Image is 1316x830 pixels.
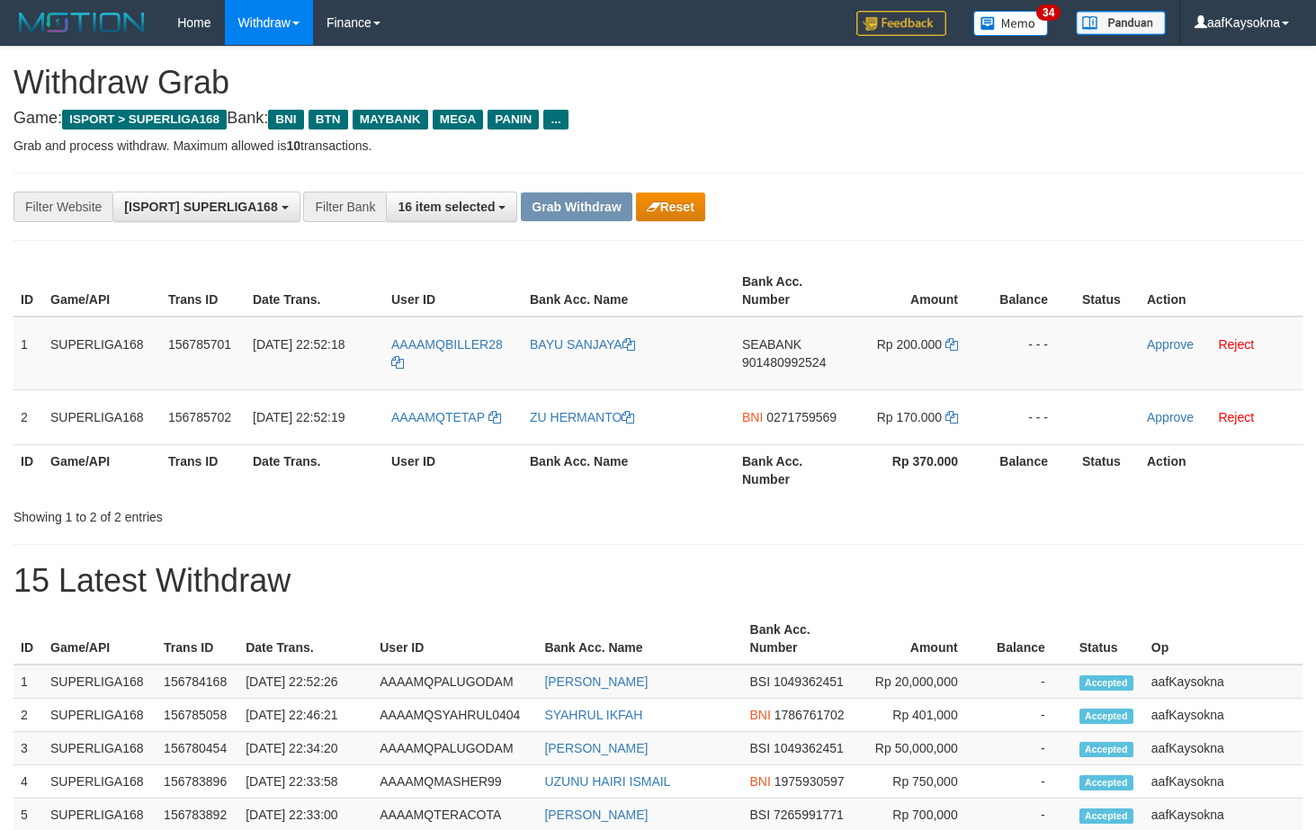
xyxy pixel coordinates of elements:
[433,110,484,129] span: MEGA
[985,444,1075,495] th: Balance
[1079,775,1133,790] span: Accepted
[238,665,372,699] td: [DATE] 22:52:26
[238,732,372,765] td: [DATE] 22:34:20
[253,337,345,352] span: [DATE] 22:52:18
[157,765,238,799] td: 156783896
[543,110,568,129] span: ...
[854,699,985,732] td: Rp 401,000
[372,613,537,665] th: User ID
[523,265,735,317] th: Bank Acc. Name
[157,699,238,732] td: 156785058
[286,138,300,153] strong: 10
[43,699,157,732] td: SUPERLIGA168
[124,200,277,214] span: [ISPORT] SUPERLIGA168
[945,410,958,424] a: Copy 170000 to clipboard
[854,732,985,765] td: Rp 50,000,000
[13,613,43,665] th: ID
[523,444,735,495] th: Bank Acc. Name
[750,808,771,822] span: BSI
[1079,709,1133,724] span: Accepted
[1079,742,1133,757] span: Accepted
[1218,410,1254,424] a: Reject
[391,410,485,424] span: AAAAMQTETAP
[849,265,985,317] th: Amount
[43,265,161,317] th: Game/API
[877,410,942,424] span: Rp 170.000
[750,741,771,755] span: BSI
[372,665,537,699] td: AAAAMQPALUGODAM
[1079,675,1133,691] span: Accepted
[384,444,523,495] th: User ID
[112,192,300,222] button: [ISPORT] SUPERLIGA168
[13,389,43,444] td: 2
[157,613,238,665] th: Trans ID
[774,708,845,722] span: Copy 1786761702 to clipboard
[13,137,1303,155] p: Grab and process withdraw. Maximum allowed is transactions.
[985,732,1072,765] td: -
[384,265,523,317] th: User ID
[750,708,771,722] span: BNI
[43,613,157,665] th: Game/API
[1144,765,1303,799] td: aafKaysokna
[774,774,845,789] span: Copy 1975930597 to clipboard
[13,563,1303,599] h1: 15 Latest Withdraw
[544,774,670,789] a: UZUNU HAIRI ISMAIL
[62,110,227,129] span: ISPORT > SUPERLIGA168
[742,355,826,370] span: Copy 901480992524 to clipboard
[43,765,157,799] td: SUPERLIGA168
[13,699,43,732] td: 2
[1140,265,1303,317] th: Action
[13,192,112,222] div: Filter Website
[157,732,238,765] td: 156780454
[157,665,238,699] td: 156784168
[1147,410,1194,424] a: Approve
[1075,444,1140,495] th: Status
[537,613,742,665] th: Bank Acc. Name
[985,613,1072,665] th: Balance
[238,765,372,799] td: [DATE] 22:33:58
[766,410,837,424] span: Copy 0271759569 to clipboard
[856,11,946,36] img: Feedback.jpg
[13,732,43,765] td: 3
[750,674,771,689] span: BSI
[309,110,348,129] span: BTN
[13,317,43,390] td: 1
[391,337,503,352] span: AAAAMQBILLER28
[1079,808,1133,824] span: Accepted
[1147,337,1194,352] a: Approve
[1076,11,1166,35] img: panduan.png
[544,741,648,755] a: [PERSON_NAME]
[43,665,157,699] td: SUPERLIGA168
[13,265,43,317] th: ID
[530,410,634,424] a: ZU HERMANTO
[985,389,1075,444] td: - - -
[1144,665,1303,699] td: aafKaysokna
[246,265,384,317] th: Date Trans.
[303,192,386,222] div: Filter Bank
[735,265,849,317] th: Bank Acc. Number
[985,265,1075,317] th: Balance
[854,613,985,665] th: Amount
[1144,732,1303,765] td: aafKaysokna
[161,265,246,317] th: Trans ID
[238,613,372,665] th: Date Trans.
[774,741,844,755] span: Copy 1049362451 to clipboard
[43,317,161,390] td: SUPERLIGA168
[43,732,157,765] td: SUPERLIGA168
[636,192,705,221] button: Reset
[774,808,844,822] span: Copy 7265991771 to clipboard
[530,337,635,352] a: BAYU SANJAYA
[544,674,648,689] a: [PERSON_NAME]
[13,9,150,36] img: MOTION_logo.png
[43,389,161,444] td: SUPERLIGA168
[854,665,985,699] td: Rp 20,000,000
[985,317,1075,390] td: - - -
[1072,613,1144,665] th: Status
[268,110,303,129] span: BNI
[743,613,854,665] th: Bank Acc. Number
[877,337,942,352] span: Rp 200.000
[1144,613,1303,665] th: Op
[1036,4,1061,21] span: 34
[985,665,1072,699] td: -
[544,708,642,722] a: SYAHRUL IKFAH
